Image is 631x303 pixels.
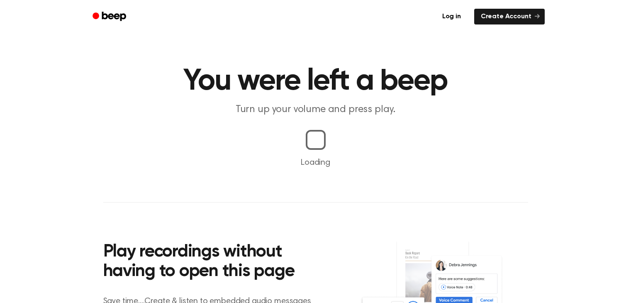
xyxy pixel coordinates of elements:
[103,66,528,96] h1: You were left a beep
[434,7,469,26] a: Log in
[474,9,545,24] a: Create Account
[156,103,475,117] p: Turn up your volume and press play.
[103,242,327,282] h2: Play recordings without having to open this page
[87,9,134,25] a: Beep
[10,156,621,169] p: Loading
